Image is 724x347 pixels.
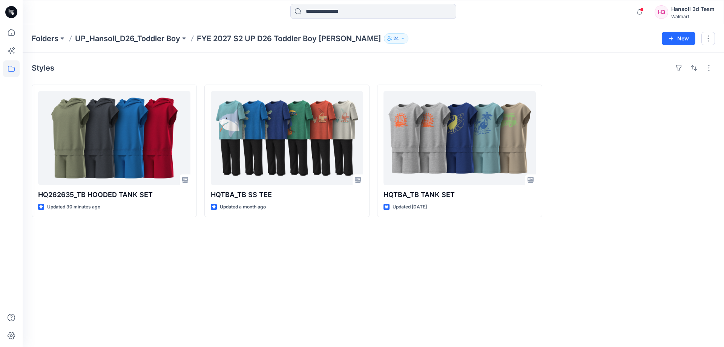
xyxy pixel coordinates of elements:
[75,33,180,44] a: UP_Hansoll_D26_Toddler Boy
[32,33,58,44] a: Folders
[38,91,190,185] a: HQ262635_TB HOODED TANK SET
[38,190,190,200] p: HQ262635_TB HOODED TANK SET
[671,14,715,19] div: Walmart
[384,33,408,44] button: 24
[32,63,54,72] h4: Styles
[211,190,363,200] p: HQTBA_TB SS TEE
[47,203,100,211] p: Updated 30 minutes ago
[393,203,427,211] p: Updated [DATE]
[197,33,381,44] p: FYE 2027 S2 UP D26 Toddler Boy [PERSON_NAME]
[383,91,536,185] a: HQTBA_TB TANK SET
[383,190,536,200] p: HQTBA_TB TANK SET
[655,5,668,19] div: H3
[671,5,715,14] div: Hansoll 3d Team
[662,32,695,45] button: New
[220,203,266,211] p: Updated a month ago
[211,91,363,185] a: HQTBA_TB SS TEE
[393,34,399,43] p: 24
